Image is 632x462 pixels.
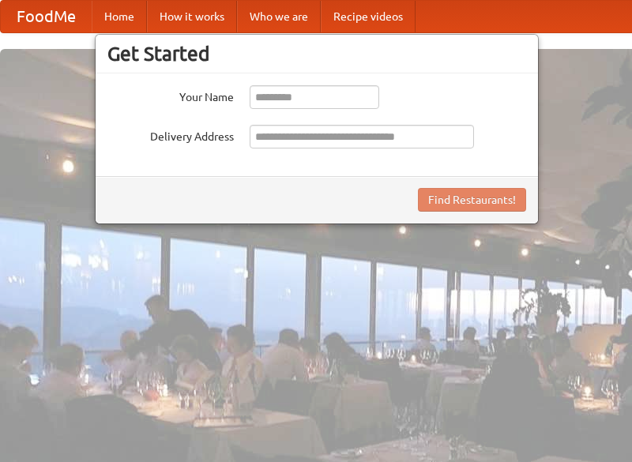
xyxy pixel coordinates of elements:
a: Recipe videos [321,1,416,32]
h3: Get Started [107,42,526,66]
a: How it works [147,1,237,32]
button: Find Restaurants! [418,188,526,212]
label: Delivery Address [107,125,234,145]
label: Your Name [107,85,234,105]
a: Who we are [237,1,321,32]
a: FoodMe [1,1,92,32]
a: Home [92,1,147,32]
